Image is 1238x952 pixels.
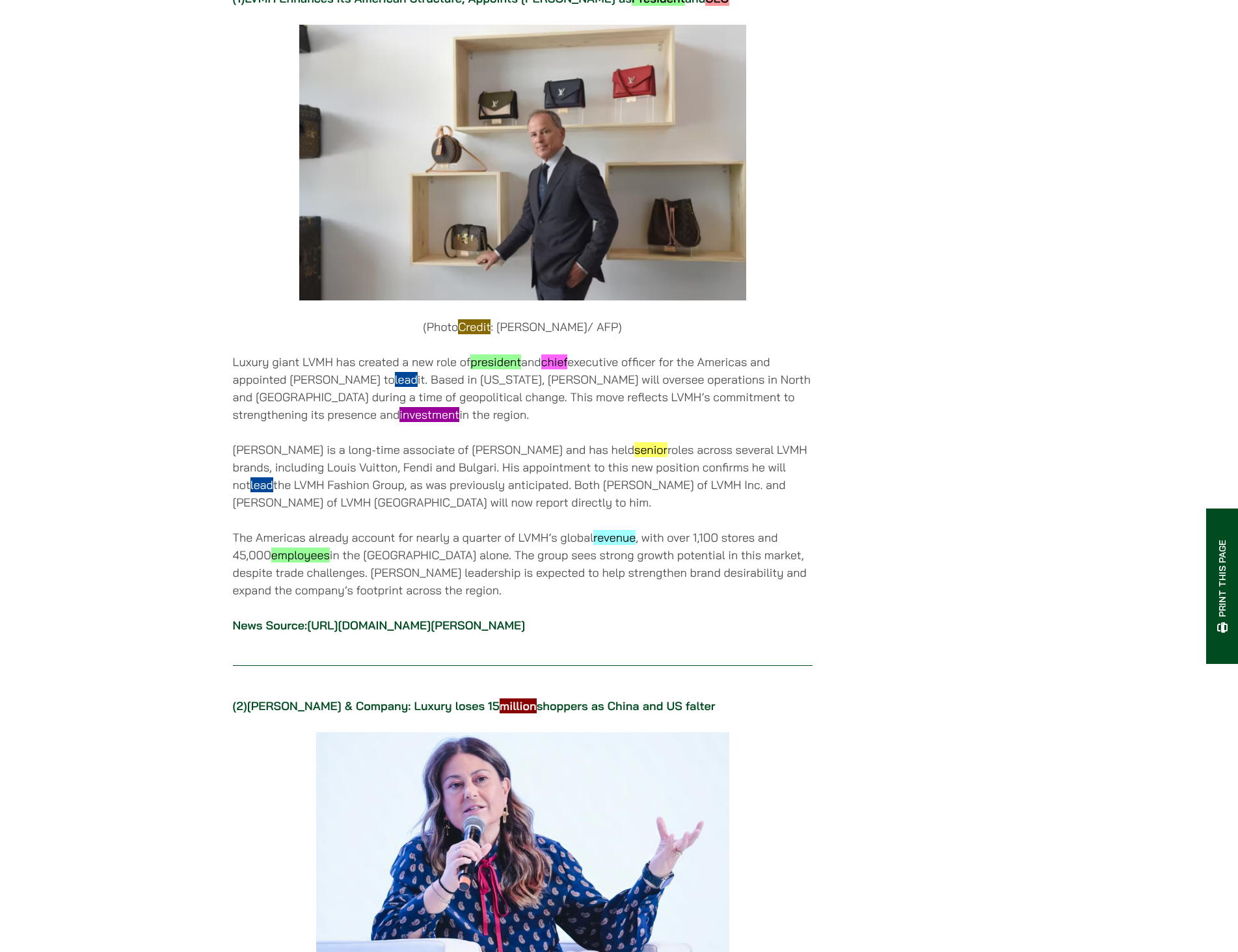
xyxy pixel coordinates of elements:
font: lead [395,372,418,387]
a: News Source: [233,618,308,633]
font: investment [399,407,459,422]
font: lead [250,477,273,492]
font: chief [541,354,567,369]
font: senior [634,442,667,457]
p: (Photo : [PERSON_NAME]/ AFP) [233,318,813,336]
strong: (2) [233,698,716,713]
font: Credit [458,319,491,334]
a: [URL][DOMAIN_NAME][PERSON_NAME] [307,618,525,633]
p: [PERSON_NAME] is a long-time associate of [PERSON_NAME] and has held roles across several LVMH br... [233,441,813,511]
font: million [500,698,537,713]
a: [PERSON_NAME] & Company: Luxury loses 15 shoppers as China and US falter [247,698,716,713]
p: The Americas already account for nearly a quarter of LVMH’s global , with over 1,100 stores and 4... [233,529,813,599]
font: revenue [593,530,636,545]
font: employees [271,548,330,562]
font: president [470,354,521,369]
p: Luxury giant LVMH has created a new role of and executive officer for the Americas and appointed ... [233,353,813,423]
